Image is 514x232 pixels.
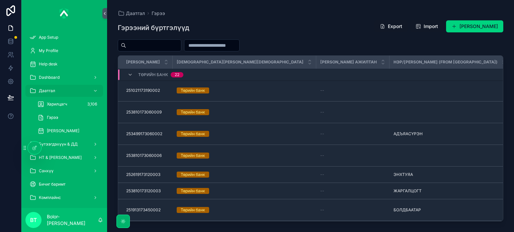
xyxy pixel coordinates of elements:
a: 251913173450002 [126,207,169,213]
span: 253810173120003 [126,188,161,194]
a: 253810173060009 [126,109,169,115]
a: АДЪЯАСҮРЭН [394,131,506,137]
span: Бичиг баримт [39,182,66,187]
a: БОЛДБААТАР [394,207,506,213]
a: Төрийн банк [177,207,312,213]
span: Даатгал [126,10,145,17]
span: АДЪЯАСҮРЭН [394,131,423,137]
div: 22 [175,72,179,77]
a: -- [320,172,385,177]
span: -- [320,88,324,93]
span: 251913173450002 [126,207,161,213]
a: Гэрээ [152,10,165,17]
span: [PERSON_NAME] ажилтан [320,59,377,65]
span: BT [30,216,37,224]
a: Help desk [25,58,103,70]
div: Төрийн банк [181,188,205,194]
a: Даатгал [118,10,145,17]
a: -- [320,109,385,115]
a: Dashboard [25,71,103,83]
div: Төрийн банк [181,109,205,115]
a: 253810173120003 [126,188,169,194]
span: Бүтээгдэхүүн & ДД [39,142,78,147]
a: [PERSON_NAME] [33,125,103,137]
span: [PERSON_NAME] [126,59,160,65]
span: -- [320,207,324,213]
a: My Profile [25,45,103,57]
a: Төрийн банк [177,172,312,178]
button: Import [410,20,443,32]
span: Харилцагч [47,101,67,107]
a: -- [320,153,385,158]
a: Даатгал [25,85,103,97]
span: НТ & [PERSON_NAME] [39,155,82,160]
div: Төрийн банк [181,207,205,213]
a: App Setup [25,31,103,43]
a: Төрийн банк [177,109,312,115]
a: Гэрээ [33,111,103,124]
span: Help desk [39,61,58,67]
span: Dashboard [39,75,60,80]
div: Төрийн банк [181,153,205,159]
a: Төрийн банк [177,131,312,137]
a: -- [320,88,385,93]
button: [PERSON_NAME] [446,20,503,32]
a: Бүтээгдэхүүн & ДД [25,138,103,150]
a: НТ & [PERSON_NAME] [25,152,103,164]
span: My Profile [39,48,58,53]
div: Төрийн банк [181,87,205,93]
span: Import [424,23,438,30]
a: ЖАРГАЛЦОГТ [394,188,506,194]
span: Нэр/[PERSON_NAME] (from [GEOGRAPHIC_DATA]) [394,59,498,65]
a: -- [320,207,385,213]
span: App Setup [39,35,58,40]
button: Export [374,20,408,32]
span: -- [320,109,324,115]
a: Бичиг баримт [25,178,103,190]
a: Комплайнс [25,192,103,204]
span: -- [320,131,324,137]
span: 253810173060009 [126,109,162,115]
a: Санхүү [25,165,103,177]
span: 253810173060006 [126,153,162,158]
span: 252619173120003 [126,172,160,177]
span: 251021173190002 [126,88,160,93]
span: БОЛДБААТАР [394,207,421,213]
a: Харилцагч3,106 [33,98,103,110]
span: Даатгал [39,88,55,93]
span: ЖАРГАЛЦОГТ [394,188,422,194]
span: -- [320,153,324,158]
span: Комплайнс [39,195,61,200]
a: -- [320,188,385,194]
span: Санхүү [39,168,54,174]
a: 251021173190002 [126,88,169,93]
span: Гэрээ [47,115,58,120]
span: Төрийн банк [138,72,168,77]
span: [PERSON_NAME] [47,128,79,134]
a: Төрийн банк [177,153,312,159]
div: scrollable content [21,27,107,208]
span: 253499173060002 [126,131,162,137]
a: Төрийн банк [177,188,312,194]
a: 252619173120003 [126,172,169,177]
span: [DEMOGRAPHIC_DATA][PERSON_NAME][DEMOGRAPHIC_DATA] [177,59,304,65]
a: 253810173060006 [126,153,169,158]
div: Төрийн банк [181,131,205,137]
img: App logo [60,8,69,19]
a: Төрийн банк [177,87,312,93]
div: 3,106 [85,100,99,108]
p: Bolor-[PERSON_NAME] [47,213,98,227]
div: Төрийн банк [181,172,205,178]
a: 253499173060002 [126,131,169,137]
span: ЭНХТУЯА [394,172,413,177]
span: -- [320,172,324,177]
a: ЭНХТУЯА [394,172,506,177]
a: -- [320,131,385,137]
span: -- [320,188,324,194]
h1: Гэрээний бүртгэлүүд [118,23,189,32]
